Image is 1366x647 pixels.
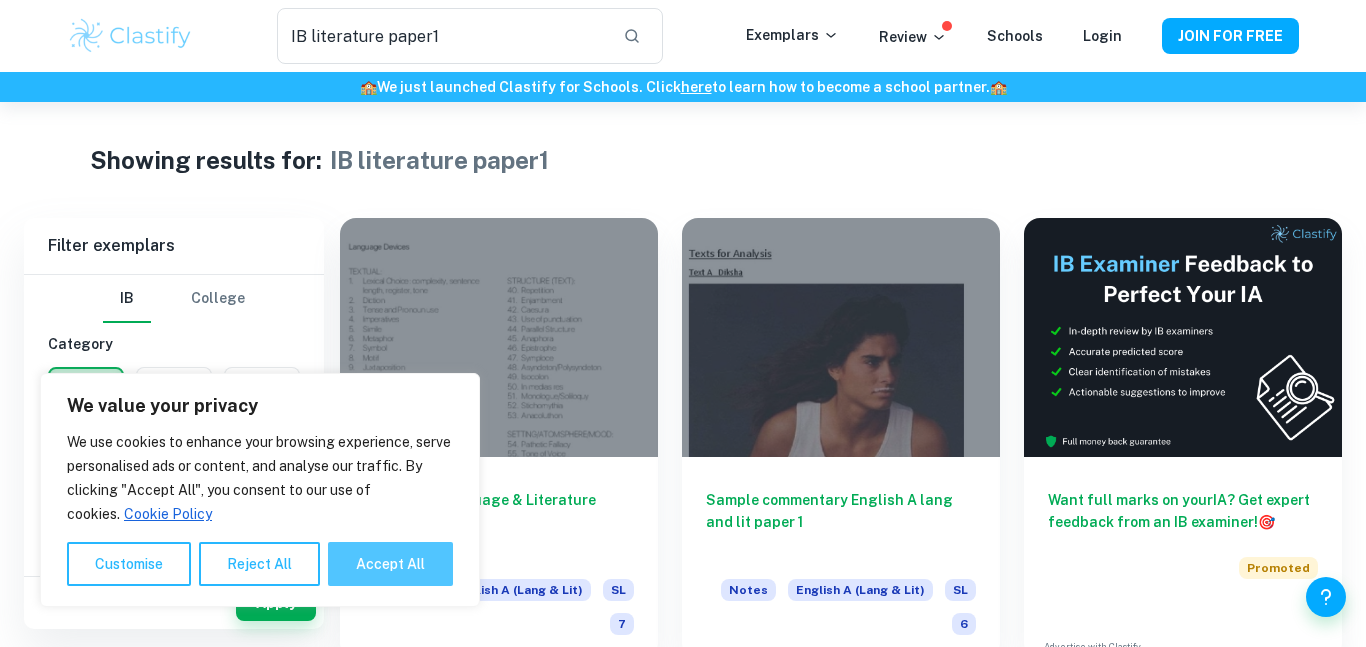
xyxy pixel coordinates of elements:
div: We value your privacy [40,373,480,607]
button: College [191,275,245,323]
h6: We just launched Clastify for Schools. Click to learn how to become a school partner. [4,76,1362,98]
a: here [681,79,712,95]
span: English A (Lang & Lit) [446,579,591,601]
button: EE [137,368,211,416]
span: Promoted [1239,557,1318,579]
p: We value your privacy [67,394,453,418]
h1: Showing results for: [90,142,322,178]
h6: Filter exemplars [24,218,324,274]
span: 🎯 [1258,514,1275,530]
span: 6 [952,613,976,635]
button: IA [50,369,122,417]
div: Filter type choice [103,275,245,323]
button: Customise [67,542,191,586]
span: 🏫 [360,79,377,95]
p: Review [879,26,947,48]
h6: Category [48,333,300,355]
h6: Sample commentary English A lang and lit paper 1 [706,489,976,555]
h6: English A: Language & Literature Paper 1 Notes [364,489,634,555]
span: SL [603,579,634,601]
button: TOK [225,368,299,416]
input: Search for any exemplars... [277,8,607,64]
button: Accept All [328,542,453,586]
a: Cookie Policy [123,505,213,523]
p: We use cookies to enhance your browsing experience, serve personalised ads or content, and analys... [67,430,453,526]
button: Help and Feedback [1306,577,1346,617]
button: JOIN FOR FREE [1162,18,1299,54]
span: SL [945,579,976,601]
h6: Want full marks on your IA ? Get expert feedback from an IB examiner! [1048,489,1318,533]
a: Login [1083,28,1122,44]
span: English A (Lang & Lit) [788,579,933,601]
span: Notes [721,579,776,601]
p: Exemplars [746,24,839,46]
h1: IB literature paper1 [330,142,549,178]
button: Reject All [199,542,320,586]
img: Thumbnail [1024,218,1342,457]
a: Schools [987,28,1043,44]
button: IB [103,275,151,323]
span: 🏫 [990,79,1007,95]
span: 7 [610,613,634,635]
img: Clastify logo [67,16,194,56]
